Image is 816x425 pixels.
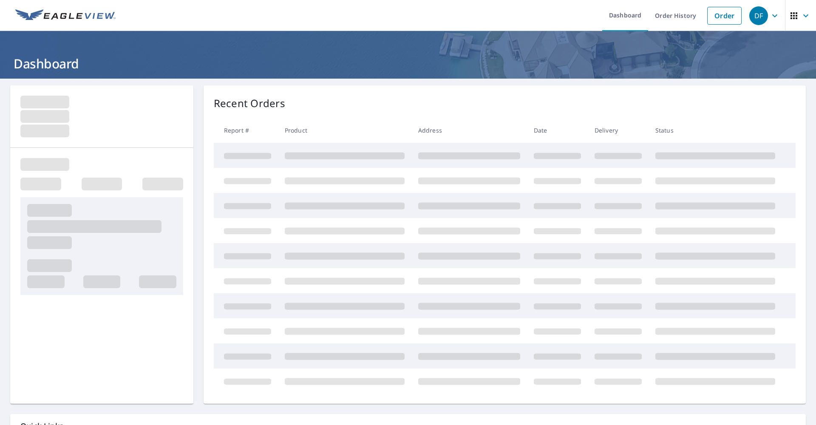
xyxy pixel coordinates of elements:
[214,96,285,111] p: Recent Orders
[707,7,742,25] a: Order
[588,118,649,143] th: Delivery
[649,118,782,143] th: Status
[214,118,278,143] th: Report #
[749,6,768,25] div: DF
[15,9,116,22] img: EV Logo
[411,118,527,143] th: Address
[278,118,411,143] th: Product
[10,55,806,72] h1: Dashboard
[527,118,588,143] th: Date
